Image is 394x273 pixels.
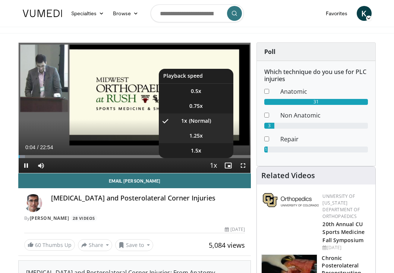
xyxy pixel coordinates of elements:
video-js: Video Player [19,43,251,173]
button: Playback Rate [206,158,221,173]
button: Share [78,239,113,251]
button: Save to [115,239,153,251]
span: / [37,144,39,150]
div: 1 [264,147,268,152]
span: 1x [181,117,187,125]
a: 20th Annual CU Sports Medicine Fall Symposium [322,221,365,243]
dd: Repair [275,135,373,144]
div: 3 [264,123,274,129]
a: Specialties [67,6,109,21]
a: Browse [108,6,143,21]
button: Fullscreen [236,158,250,173]
a: 60 Thumbs Up [24,239,75,251]
a: [PERSON_NAME] [30,215,69,221]
span: 1.25x [189,132,203,139]
dd: Anatomic [275,87,373,96]
span: 0.75x [189,102,203,110]
span: 60 [35,241,41,248]
a: Email [PERSON_NAME] [18,173,251,188]
div: [DATE] [322,244,369,251]
a: University of [US_STATE] Department of Orthopaedics [322,193,359,219]
h4: Related Videos [261,171,315,180]
span: 0.5x [191,87,201,95]
button: Mute [34,158,48,173]
span: 1.5x [191,147,201,154]
strong: Poll [264,48,275,56]
a: Favorites [321,6,352,21]
span: 0:04 [25,144,35,150]
div: By [24,215,245,222]
button: Enable picture-in-picture mode [221,158,236,173]
a: 28 Videos [70,215,98,221]
span: 22:54 [40,144,53,150]
input: Search topics, interventions [151,4,244,22]
dd: Non Anatomic [275,111,373,120]
div: 31 [264,99,368,105]
div: [DATE] [225,226,245,233]
span: 5,084 views [209,241,245,250]
img: 355603a8-37da-49b6-856f-e00d7e9307d3.png.150x105_q85_autocrop_double_scale_upscale_version-0.2.png [263,193,319,207]
div: Progress Bar [19,155,251,158]
h4: [MEDICAL_DATA] and Posterolateral Corner Injuries [51,194,245,202]
img: Avatar [24,194,42,212]
button: Pause [19,158,34,173]
img: VuMedi Logo [23,10,62,17]
a: K [357,6,372,21]
h6: Which technique do you use for PLC injuries [264,68,368,83]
